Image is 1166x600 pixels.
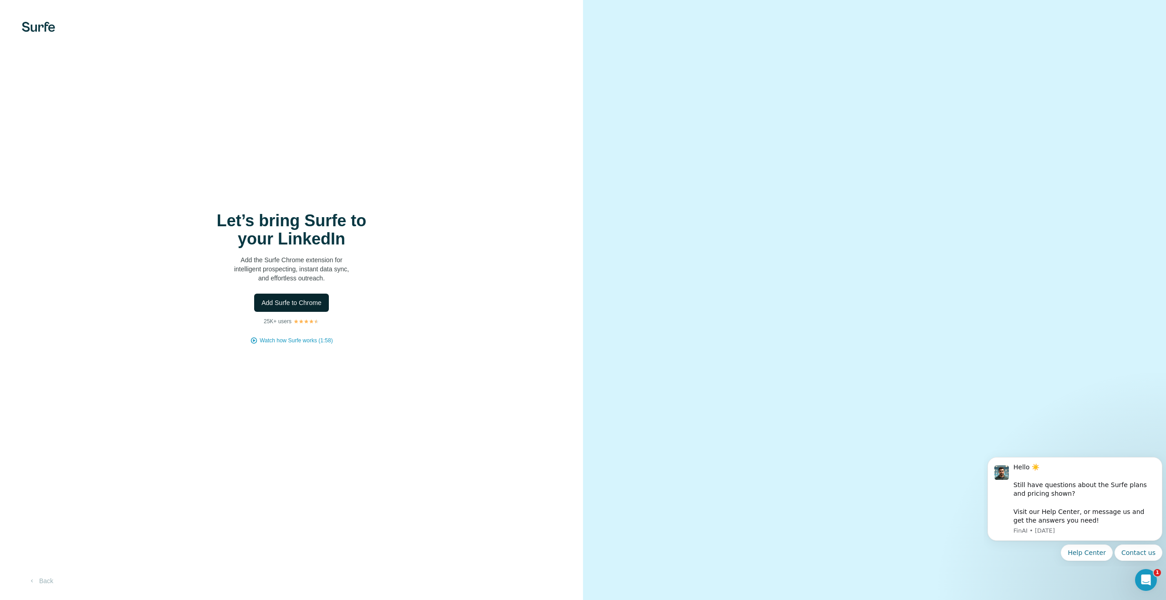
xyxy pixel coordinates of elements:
img: Surfe's logo [22,22,55,32]
h1: Let’s bring Surfe to your LinkedIn [200,212,383,248]
button: Back [22,573,60,589]
img: Rating Stars [293,319,319,324]
iframe: Intercom notifications message [984,449,1166,566]
button: Watch how Surfe works (1:58) [260,336,332,345]
button: Add Surfe to Chrome [254,294,329,312]
span: 1 [1154,569,1161,576]
p: 25K+ users [264,317,291,325]
span: Add Surfe to Chrome [261,298,322,307]
p: Add the Surfe Chrome extension for intelligent prospecting, instant data sync, and effortless out... [200,255,383,283]
iframe: Intercom live chat [1135,569,1157,591]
